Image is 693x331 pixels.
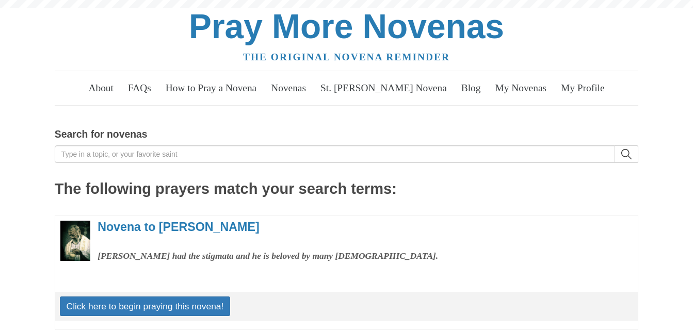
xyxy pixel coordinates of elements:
input: Type in a topic, or your favorite saint [55,145,615,163]
a: The original novena reminder [243,52,450,62]
a: My Novenas [489,74,553,103]
button: search [615,145,638,163]
a: Novena to [PERSON_NAME] [98,220,260,234]
a: FAQs [122,74,157,103]
label: Search for novenas [55,126,148,143]
a: Pray More Novenas [189,7,504,45]
a: Blog [455,74,487,103]
a: St. [PERSON_NAME] Novena [314,74,453,103]
a: Click here to begin praying this novena! [60,296,231,316]
a: About [83,74,120,103]
strong: [PERSON_NAME] had the stigmata and he is beloved by many [DEMOGRAPHIC_DATA]. [98,251,438,261]
img: Novena to Padre Pio [60,221,90,261]
h2: The following prayers match your search terms: [55,181,638,197]
a: How to Pray a Novena [159,74,263,103]
a: My Profile [555,74,610,103]
a: Link to novena [60,221,90,261]
a: Novenas [265,74,312,103]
